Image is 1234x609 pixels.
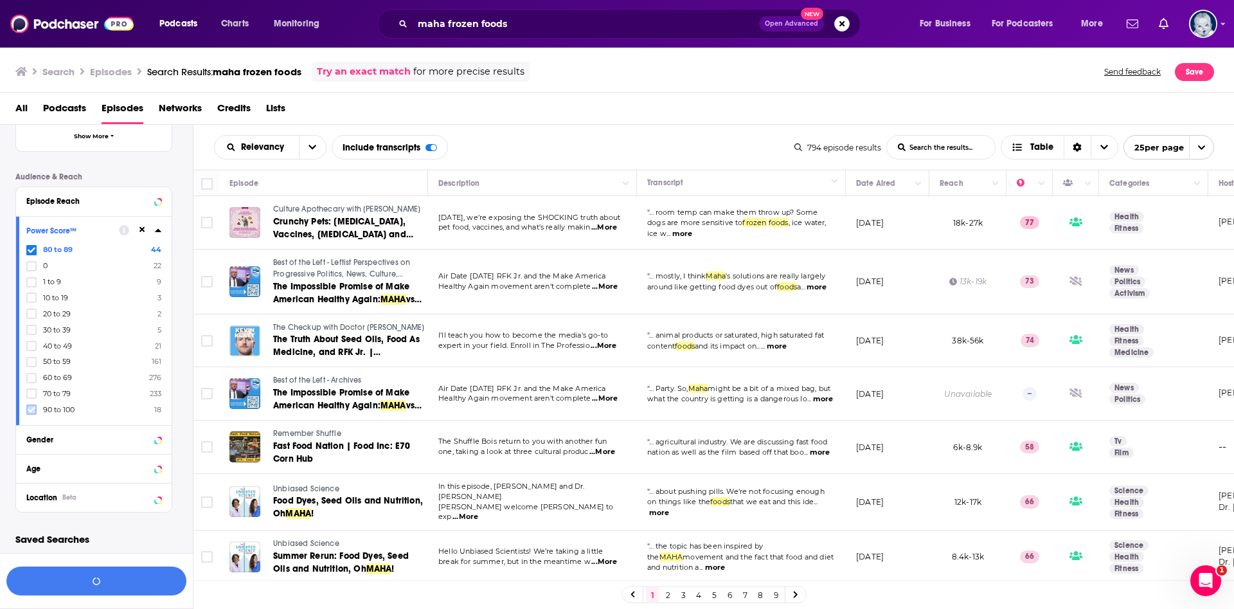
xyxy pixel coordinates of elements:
[647,437,827,457] span: "
[438,482,585,501] span: In this episode, [PERSON_NAME] and Dr. [PERSON_NAME]
[150,14,214,34] button: open menu
[43,405,75,414] span: 90 to 100
[649,507,669,518] button: more
[438,176,479,191] div: Description
[672,228,692,239] button: more
[591,557,617,567] span: ...More
[592,394,618,404] span: ...More
[151,245,161,254] span: 44
[1109,436,1127,446] a: Tv
[273,386,426,412] a: The Impossible Promise of Make American Healthy Again:MAHAvs MAGA
[1109,497,1144,507] a: Health
[856,442,884,453] p: [DATE]
[1001,135,1118,159] button: Choose View
[1217,565,1227,576] span: 1
[661,587,674,603] a: 2
[953,218,983,228] span: 18k-27k
[43,389,71,398] span: 70 to 79
[1063,176,1081,191] div: Has Guests
[1021,334,1039,347] p: 74
[152,357,161,366] span: 161
[26,493,57,502] span: Location
[10,12,134,36] a: Podchaser - Follow, Share and Rate Podcasts
[1109,288,1150,298] a: Activism
[1190,565,1221,596] iframe: Intercom live chat
[647,541,834,572] a: "... the topic has been inspired by theMAHAmovement and the fact that food and diet and nutrition a
[273,429,341,438] span: Remember Shuffle
[273,280,426,306] a: The Impossible Promise of Make American Healthy Again:MAHAvs MAGA
[273,205,420,214] span: Culture Apothecary with [PERSON_NAME]
[26,489,161,505] button: LocationBeta
[299,136,326,159] button: open menu
[15,533,172,545] p: Saved Searches
[273,376,362,385] span: Best of the Left - Archives
[911,176,926,192] button: Column Actions
[1109,563,1143,574] a: Fitness
[265,14,336,34] button: open menu
[647,271,825,291] span: "
[954,497,981,507] span: 12k-17k
[1109,277,1145,287] a: Politics
[1020,495,1039,508] p: 66
[43,98,86,124] span: Podcasts
[647,175,683,190] div: Transcript
[705,562,725,573] button: more
[810,447,830,458] button: more
[1017,176,1035,191] div: Power Score
[102,98,143,124] span: Episodes
[1189,10,1217,38] img: User Profile
[157,309,161,318] span: 2
[438,447,588,456] span: one, taking a look at three cultural produc
[1109,552,1144,562] a: Health
[266,98,285,124] span: Lists
[155,341,161,350] span: 21
[1190,176,1205,192] button: Column Actions
[827,174,843,189] button: Column Actions
[90,66,132,78] h3: Episodes
[26,464,150,473] div: Age
[391,563,394,574] span: !
[16,122,172,151] button: Show More
[647,271,825,291] span: 's solutions are really largely around like getting food dyes out of
[765,21,818,27] span: Open Advanced
[273,484,339,493] span: Unbiased Science
[154,405,161,414] span: 18
[647,384,830,404] a: "... Party. So,Mahamight be a bit of a mixed bag, but what the country is getting is a dangerous lo
[413,64,524,79] span: for more precise results
[413,14,759,34] input: Search podcasts, credits, & more...
[920,15,970,33] span: For Business
[647,437,827,457] span: ... agricultural industry. We are discussing fast food nation as well as the film based off that boo
[647,331,824,350] span: "
[953,442,982,452] span: 6k-8.9k
[273,322,426,334] a: The Checkup with Doctor [PERSON_NAME]
[618,176,634,192] button: Column Actions
[273,550,409,574] span: Summer Rerun: Food Dyes, Seed Oils and Nutrition, Oh
[273,281,409,305] span: The Impossible Promise of Make American Healthy Again:
[147,66,301,78] a: Search Results:maha frozen foods
[311,508,314,519] span: !
[213,66,301,78] span: maha frozen foods
[647,170,683,190] div: Transcript
[1109,486,1149,496] a: Science
[273,387,409,411] span: The Impossible Promise of Make American Healthy Again:
[794,143,881,152] div: 794 episode results
[801,8,824,20] span: New
[273,323,424,332] span: The Checkup with Doctor [PERSON_NAME]
[389,9,873,39] div: Search podcasts, credits, & more...
[214,135,326,159] h2: Choose List sort
[217,98,251,124] a: Credits
[273,216,413,266] span: Crunchy Pets: [MEDICAL_DATA], Vaccines, [MEDICAL_DATA] and MORE | Holistic Vet [PERSON_NAME]
[26,226,111,235] div: Power Score™
[273,375,426,386] a: Best of the Left - Archives
[157,293,161,302] span: 3
[1109,176,1149,191] div: Categories
[1122,13,1143,35] a: Show notifications dropdown
[62,493,76,502] div: Beta
[273,495,423,519] span: Food Dyes, Seed Oils and Nutrition, Oh
[647,487,825,507] span: "
[1109,448,1134,458] a: Film
[738,587,751,603] a: 7
[43,325,71,334] span: 30 to 39
[26,192,161,208] button: Episode Reach
[988,176,1003,192] button: Column Actions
